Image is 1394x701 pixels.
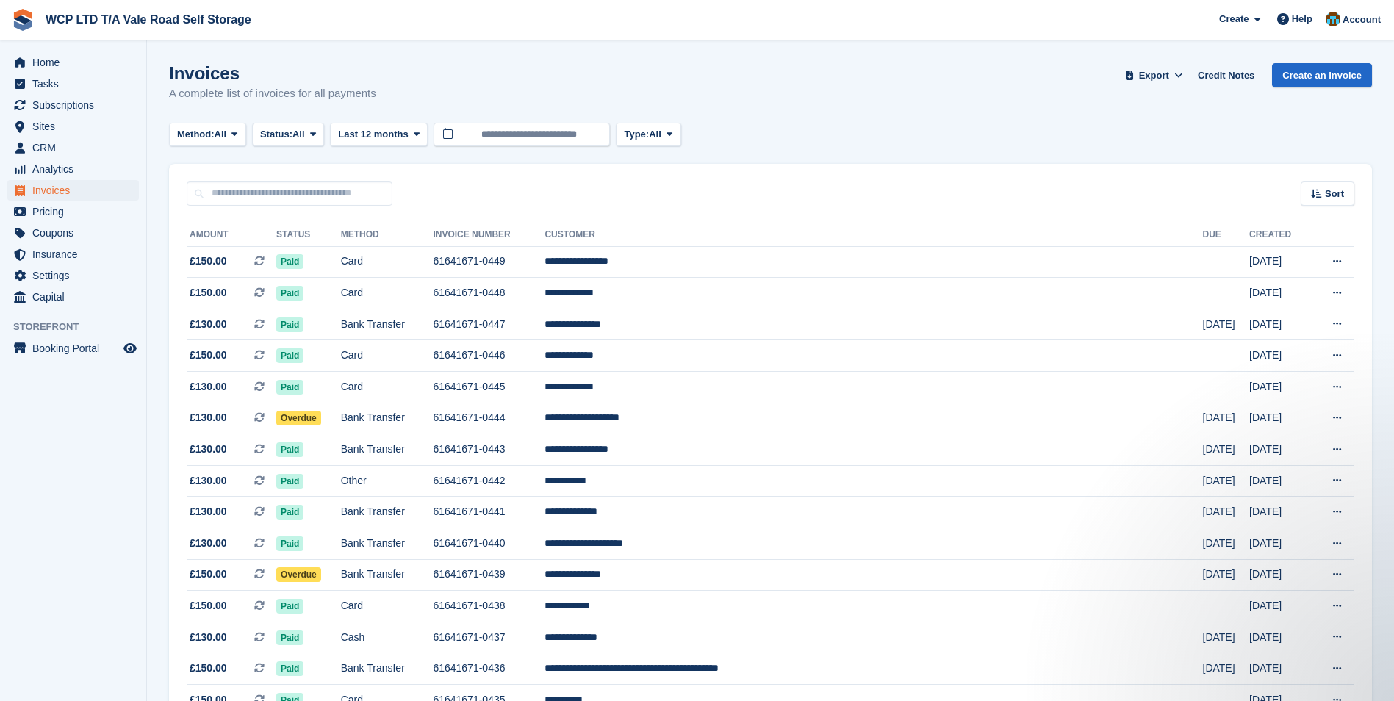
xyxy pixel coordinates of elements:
button: Export [1121,63,1186,87]
span: £150.00 [190,567,227,582]
td: [DATE] [1203,653,1250,685]
span: £130.00 [190,536,227,551]
span: Create [1219,12,1249,26]
span: £130.00 [190,504,227,520]
td: 61641671-0449 [433,246,545,278]
span: Status: [260,127,292,142]
button: Status: All [252,123,324,147]
td: Card [341,340,434,372]
span: £130.00 [190,630,227,645]
td: [DATE] [1249,465,1309,497]
span: Paid [276,661,303,676]
td: Card [341,591,434,622]
td: [DATE] [1249,309,1309,340]
td: [DATE] [1249,653,1309,685]
a: menu [7,223,139,243]
td: 61641671-0436 [433,653,545,685]
td: [DATE] [1203,403,1250,434]
span: Paid [276,286,303,301]
td: [DATE] [1249,559,1309,591]
th: Status [276,223,341,247]
span: Paid [276,317,303,332]
td: Card [341,372,434,403]
span: £150.00 [190,348,227,363]
a: Create an Invoice [1272,63,1372,87]
td: [DATE] [1203,622,1250,653]
a: menu [7,338,139,359]
span: £150.00 [190,661,227,676]
span: Tasks [32,73,121,94]
span: Account [1343,12,1381,27]
td: Bank Transfer [341,559,434,591]
a: menu [7,180,139,201]
span: Booking Portal [32,338,121,359]
a: menu [7,52,139,73]
span: Paid [276,348,303,363]
td: 61641671-0441 [433,497,545,528]
th: Amount [187,223,276,247]
th: Due [1203,223,1250,247]
span: Type: [624,127,649,142]
span: £150.00 [190,285,227,301]
span: Paid [276,254,303,269]
td: Cash [341,622,434,653]
span: Paid [276,630,303,645]
td: [DATE] [1249,622,1309,653]
a: WCP LTD T/A Vale Road Self Storage [40,7,257,32]
td: 61641671-0439 [433,559,545,591]
span: Home [32,52,121,73]
span: Capital [32,287,121,307]
td: Bank Transfer [341,309,434,340]
td: [DATE] [1203,528,1250,560]
span: Subscriptions [32,95,121,115]
td: [DATE] [1203,434,1250,466]
td: [DATE] [1203,309,1250,340]
td: [DATE] [1203,559,1250,591]
span: £130.00 [190,442,227,457]
span: Storefront [13,320,146,334]
th: Invoice Number [433,223,545,247]
span: Invoices [32,180,121,201]
a: menu [7,265,139,286]
th: Method [341,223,434,247]
td: [DATE] [1249,591,1309,622]
th: Customer [545,223,1202,247]
td: Bank Transfer [341,653,434,685]
a: Preview store [121,339,139,357]
td: [DATE] [1249,497,1309,528]
span: Sort [1325,187,1344,201]
span: Paid [276,536,303,551]
td: Other [341,465,434,497]
a: menu [7,159,139,179]
span: Paid [276,442,303,457]
button: Method: All [169,123,246,147]
span: Pricing [32,201,121,222]
span: Method: [177,127,215,142]
td: [DATE] [1249,528,1309,560]
a: menu [7,137,139,158]
span: Paid [276,599,303,614]
span: Paid [276,505,303,520]
td: [DATE] [1249,434,1309,466]
span: Overdue [276,411,321,425]
td: [DATE] [1249,340,1309,372]
a: menu [7,73,139,94]
td: 61641671-0442 [433,465,545,497]
span: Insurance [32,244,121,265]
span: Paid [276,380,303,395]
span: Paid [276,474,303,489]
td: 61641671-0447 [433,309,545,340]
td: 61641671-0444 [433,403,545,434]
span: Export [1139,68,1169,83]
td: Bank Transfer [341,434,434,466]
td: [DATE] [1203,465,1250,497]
button: Last 12 months [330,123,428,147]
a: menu [7,201,139,222]
td: 61641671-0437 [433,622,545,653]
button: Type: All [616,123,680,147]
img: Kirsty williams [1326,12,1340,26]
td: Bank Transfer [341,528,434,560]
span: CRM [32,137,121,158]
span: £150.00 [190,254,227,269]
span: Overdue [276,567,321,582]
